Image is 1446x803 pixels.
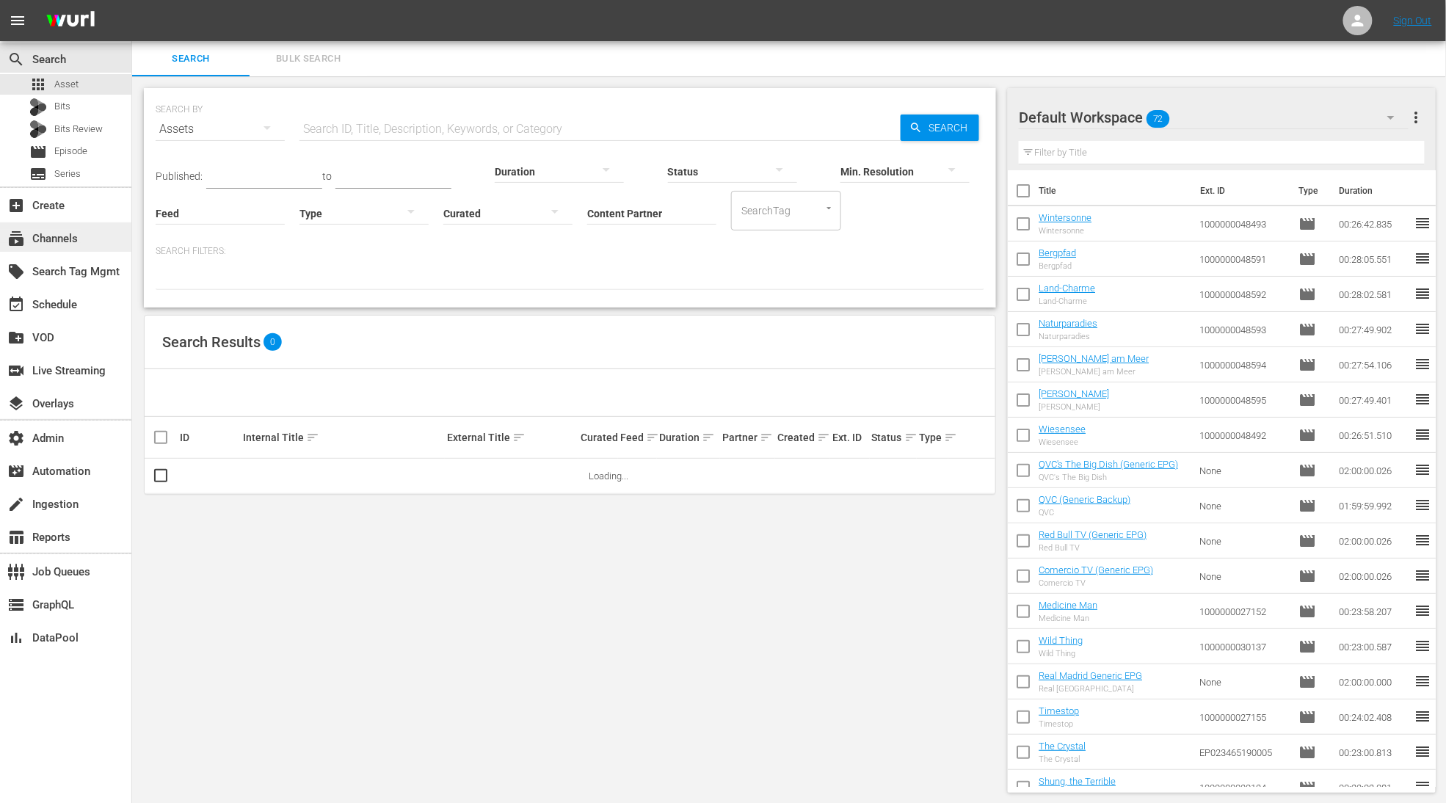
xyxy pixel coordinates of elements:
[919,429,946,446] div: Type
[1194,382,1293,418] td: 1000000048595
[1194,312,1293,347] td: 1000000048593
[1298,462,1316,479] span: Episode
[1298,567,1316,585] span: Episode
[1333,488,1414,523] td: 01:59:59.992
[1414,602,1431,619] span: reorder
[1039,508,1130,517] div: QVC
[581,432,616,443] div: Curated
[1039,247,1076,258] a: Bergpfad
[1039,755,1086,764] div: The Crystal
[1414,390,1431,408] span: reorder
[1298,708,1316,726] span: Episode
[7,596,25,614] span: GraphQL
[447,429,576,446] div: External Title
[1191,170,1290,211] th: Ext. ID
[817,431,830,444] span: sort
[1039,684,1142,694] div: Real [GEOGRAPHIC_DATA]
[1333,664,1414,700] td: 02:00:00.000
[7,395,25,413] span: Overlays
[1298,286,1316,303] span: Episode
[1039,529,1147,540] a: Red Bull TV (Generic EPG)
[7,563,25,581] span: Job Queues
[923,115,979,141] span: Search
[1414,496,1431,514] span: reorder
[1039,776,1116,787] a: Shung, the Terrible
[1333,382,1414,418] td: 00:27:49.401
[1333,418,1414,453] td: 00:26:51.510
[1194,735,1293,770] td: EP023465190005
[1298,215,1316,233] span: Episode
[1194,594,1293,629] td: 1000000027152
[1414,672,1431,690] span: reorder
[29,165,47,183] span: Series
[54,167,81,181] span: Series
[1333,453,1414,488] td: 02:00:00.026
[7,629,25,647] span: DataPool
[1039,600,1097,611] a: Medicine Man
[1407,109,1425,126] span: more_vert
[1298,250,1316,268] span: Episode
[1039,459,1178,470] a: QVC's The Big Dish (Generic EPG)
[7,495,25,513] span: Ingestion
[7,462,25,480] span: Automation
[162,333,261,351] span: Search Results
[7,429,25,447] span: Admin
[777,429,828,446] div: Created
[1039,353,1149,364] a: [PERSON_NAME] am Meer
[1039,402,1109,412] div: [PERSON_NAME]
[1194,453,1293,488] td: None
[1039,388,1109,399] a: [PERSON_NAME]
[1333,277,1414,312] td: 00:28:02.581
[944,431,957,444] span: sort
[1194,206,1293,241] td: 1000000048493
[904,431,918,444] span: sort
[589,470,628,482] span: Loading...
[1194,523,1293,559] td: None
[156,109,285,150] div: Assets
[7,263,25,280] span: Search Tag Mgmt
[1414,320,1431,338] span: reorder
[1333,206,1414,241] td: 00:26:42.835
[1194,488,1293,523] td: None
[1330,170,1418,211] th: Duration
[1039,318,1097,329] a: Naturparadies
[1298,321,1316,338] span: Episode
[1298,497,1316,515] span: Episode
[901,115,979,141] button: Search
[141,51,241,68] span: Search
[1414,637,1431,655] span: reorder
[264,333,282,351] span: 0
[1333,559,1414,594] td: 02:00:00.026
[29,98,47,116] div: Bits
[1414,250,1431,267] span: reorder
[872,429,915,446] div: Status
[1194,277,1293,312] td: 1000000048592
[722,429,773,446] div: Partner
[1039,649,1083,658] div: Wild Thing
[1039,741,1086,752] a: The Crystal
[1039,705,1079,716] a: Timestop
[1298,356,1316,374] span: Episode
[1394,15,1432,26] a: Sign Out
[1039,261,1076,271] div: Bergpfad
[1414,285,1431,302] span: reorder
[1414,778,1431,796] span: reorder
[1298,426,1316,444] span: Episode
[1414,708,1431,725] span: reorder
[1019,97,1409,138] div: Default Workspace
[1194,664,1293,700] td: None
[54,99,70,114] span: Bits
[512,431,526,444] span: sort
[1298,532,1316,550] span: Episode
[1039,297,1095,306] div: Land-Charme
[7,362,25,379] span: Live Streaming
[1333,594,1414,629] td: 00:23:58.207
[29,143,47,161] span: Episode
[1298,638,1316,655] span: Episode
[1298,779,1316,796] span: Episode
[620,429,655,446] div: Feed
[1039,437,1086,447] div: Wiesensee
[1039,494,1130,505] a: QVC (Generic Backup)
[1333,312,1414,347] td: 00:27:49.902
[7,528,25,546] span: Reports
